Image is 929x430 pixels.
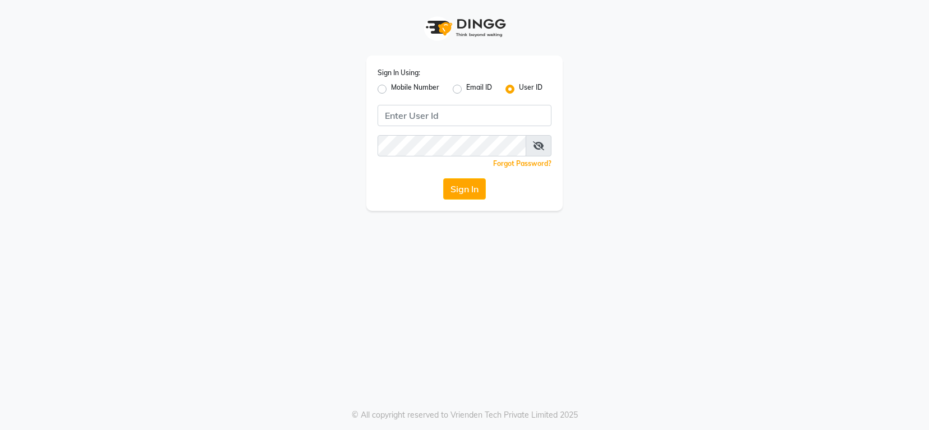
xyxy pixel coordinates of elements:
input: Username [378,105,551,126]
label: User ID [519,82,542,96]
img: logo1.svg [420,11,509,44]
button: Sign In [443,178,486,200]
input: Username [378,135,526,156]
a: Forgot Password? [493,159,551,168]
label: Sign In Using: [378,68,420,78]
label: Email ID [466,82,492,96]
label: Mobile Number [391,82,439,96]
